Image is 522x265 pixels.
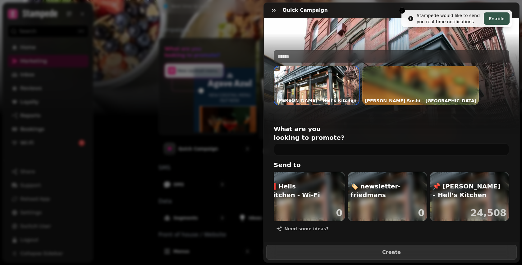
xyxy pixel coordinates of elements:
[336,207,342,219] h1: 0
[433,182,509,199] h2: 📌 [PERSON_NAME] – Hell’s Kitchen
[268,182,345,199] h2: 🟥 Hells Kitchen - Wi-Fi
[418,207,424,219] h1: 0
[274,96,359,105] p: [PERSON_NAME] – Hell’s Kitchen
[271,224,334,234] button: Need some ideas?
[274,125,393,142] h2: What are you looking to promote?
[274,161,393,169] h2: Send to
[266,245,517,260] button: Create
[350,182,427,199] h2: 🏷️ newsletter-friedmans
[362,96,479,105] p: [PERSON_NAME] Sushi – [GEOGRAPHIC_DATA]
[430,172,509,221] button: 📌 [PERSON_NAME] – Hell’s Kitchen24,508
[282,7,330,14] h3: Quick Campaign
[348,172,427,221] button: 🏷️ newsletter-friedmans0
[274,250,509,255] span: Create
[284,227,329,231] span: Need some ideas?
[274,66,359,105] div: [PERSON_NAME] – Hell’s Kitchen
[362,66,479,105] div: [PERSON_NAME] Sushi – [GEOGRAPHIC_DATA]
[274,66,359,105] img: aHR0cHM6Ly9maWxlcy5zdGFtcGVkZS5haS85NGE0ZWUxNy05NWUyLTQwN2MtYmE5YS03NmFkMGFkY2Y5MTQvbWVkaWEvMTllN...
[470,207,506,219] h1: 24,508
[266,172,345,221] button: 🟥 Hells Kitchen - Wi-Fi0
